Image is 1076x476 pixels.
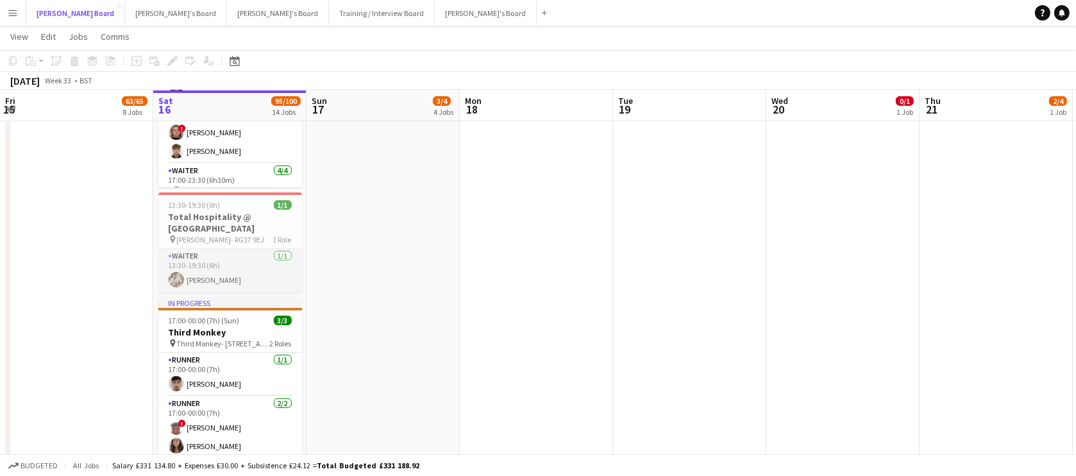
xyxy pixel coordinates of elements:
button: [PERSON_NAME]'s Board [227,1,329,26]
div: In progress [158,298,302,308]
span: Wed [771,95,788,106]
span: 15 [3,102,15,117]
span: 2 Roles [270,339,292,348]
button: [PERSON_NAME] Board [26,1,125,26]
span: 3/3 [274,316,292,325]
span: Comms [101,31,130,42]
span: Fri [5,95,15,106]
app-card-role: Runner2/217:00-00:00 (7h)![PERSON_NAME][PERSON_NAME] [158,396,302,459]
span: 17 [310,102,327,117]
button: [PERSON_NAME]'s Board [125,1,227,26]
span: 1/1 [274,200,292,210]
div: [DATE] [10,74,40,87]
button: Training / Interview Board [329,1,435,26]
a: View [5,28,33,45]
div: Salary £331 134.80 + Expenses £30.00 + Subsistence £24.12 = [112,461,419,470]
h3: Total Hospitality @ [GEOGRAPHIC_DATA] [158,211,302,234]
span: [PERSON_NAME]- RG17 9EJ [177,235,265,244]
span: All jobs [71,461,101,470]
span: 1 Role [273,235,292,244]
a: Jobs [63,28,93,45]
span: Tue [618,95,633,106]
span: Third Monkey- [STREET_ADDRESS] [177,339,270,348]
span: 18 [463,102,482,117]
span: Sun [312,95,327,106]
span: Edit [41,31,56,42]
div: 1 Job [896,107,913,117]
span: 13:30-19:30 (6h) [169,200,221,210]
span: 21 [923,102,941,117]
div: 14 Jobs [272,107,300,117]
app-job-card: 13:30-19:30 (6h)1/1Total Hospitality @ [GEOGRAPHIC_DATA] [PERSON_NAME]- RG17 9EJ1 RoleWaiter1/113... [158,192,302,293]
span: 16 [156,102,173,117]
span: 0/1 [896,96,914,106]
span: Week 33 [42,76,74,85]
button: Budgeted [6,459,60,473]
span: Budgeted [21,461,58,470]
span: Total Budgeted £331 188.92 [317,461,419,470]
span: View [10,31,28,42]
span: 95/100 [271,96,301,106]
span: ! [178,124,186,132]
app-card-role: Runner1/117:00-00:00 (7h)[PERSON_NAME] [158,353,302,396]
span: 20 [769,102,788,117]
span: 17:00-00:00 (7h) (Sun) [169,316,240,325]
div: 4 Jobs [433,107,453,117]
div: BST [80,76,92,85]
button: [PERSON_NAME]'s Board [435,1,537,26]
span: Mon [465,95,482,106]
span: 19 [616,102,633,117]
span: 2/4 [1049,96,1067,106]
a: Edit [36,28,61,45]
app-job-card: In progress17:00-00:00 (7h) (Sun)3/3Third Monkey Third Monkey- [STREET_ADDRESS]2 RolesRunner1/117... [158,298,302,459]
span: Thu [925,95,941,106]
app-card-role: Waiter4/417:00-23:30 (6h30m) [158,164,302,263]
h3: Third Monkey [158,327,302,338]
span: 3/4 [433,96,451,106]
div: 1 Job [1050,107,1066,117]
a: Comms [96,28,135,45]
span: Jobs [69,31,88,42]
span: ! [178,420,186,427]
span: 63/65 [122,96,147,106]
div: 8 Jobs [122,107,147,117]
app-card-role: Waiter1/113:30-19:30 (6h)[PERSON_NAME] [158,249,302,293]
span: Sat [158,95,173,106]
